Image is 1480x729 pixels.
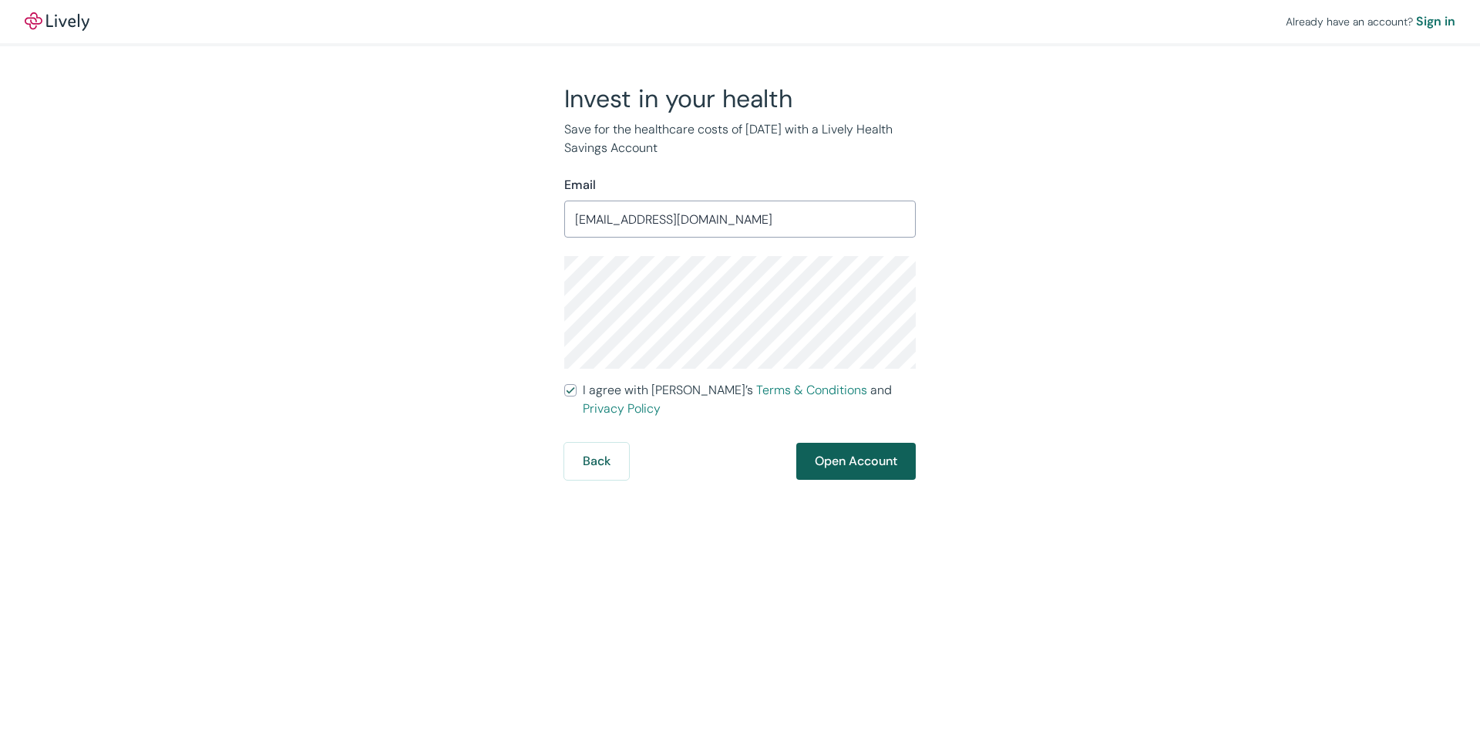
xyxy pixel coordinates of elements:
[564,176,596,194] label: Email
[1416,12,1455,31] a: Sign in
[583,400,661,417] a: Privacy Policy
[25,12,89,31] img: Lively
[796,443,916,480] button: Open Account
[756,382,867,398] a: Terms & Conditions
[564,443,629,480] button: Back
[25,12,89,31] a: LivelyLively
[564,83,916,114] h2: Invest in your health
[564,120,916,157] p: Save for the healthcare costs of [DATE] with a Lively Health Savings Account
[1286,12,1455,31] div: Already have an account?
[583,381,916,418] span: I agree with [PERSON_NAME]’s and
